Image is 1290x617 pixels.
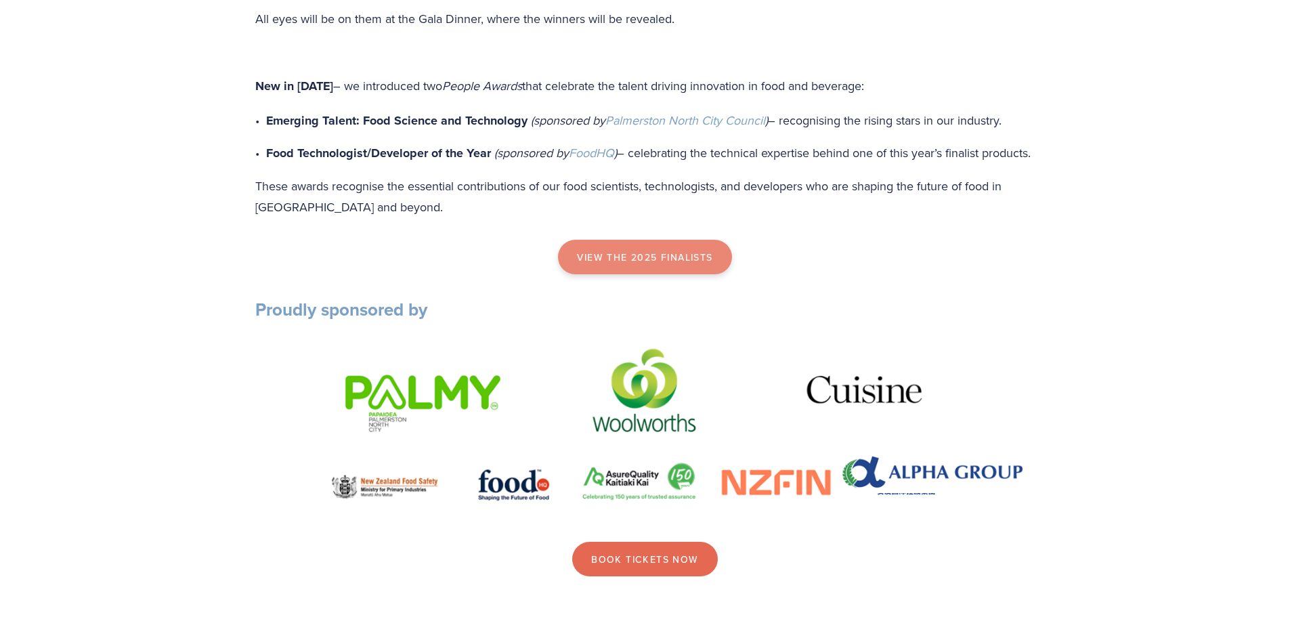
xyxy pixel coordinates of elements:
[569,144,614,161] a: FoodHQ
[266,142,1035,165] p: – celebrating the technical expertise behind one of this year’s finalist products.
[266,112,528,129] strong: Emerging Talent: Food Science and Technology
[255,175,1035,218] p: These awards recognise the essential contributions of our food scientists, technologists, and dev...
[255,75,1035,98] p: – we introduced two that celebrate the talent driving innovation in food and beverage:
[765,112,768,129] em: )
[255,297,427,322] strong: Proudly sponsored by
[558,240,731,275] a: view the 2025 finalists
[266,144,491,162] strong: Food Technologist/Developer of the Year
[605,112,765,129] a: Palmerston North City Council
[442,77,522,94] em: People Awards
[614,144,617,161] em: )
[255,8,1035,30] p: All eyes will be on them at the Gala Dinner, where the winners will be revealed.
[531,112,605,129] em: (sponsored by
[266,110,1035,132] p: – recognising the rising stars in our industry.
[572,542,717,577] a: Book Tickets now
[255,77,333,95] strong: New in [DATE]
[494,144,569,161] em: (sponsored by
